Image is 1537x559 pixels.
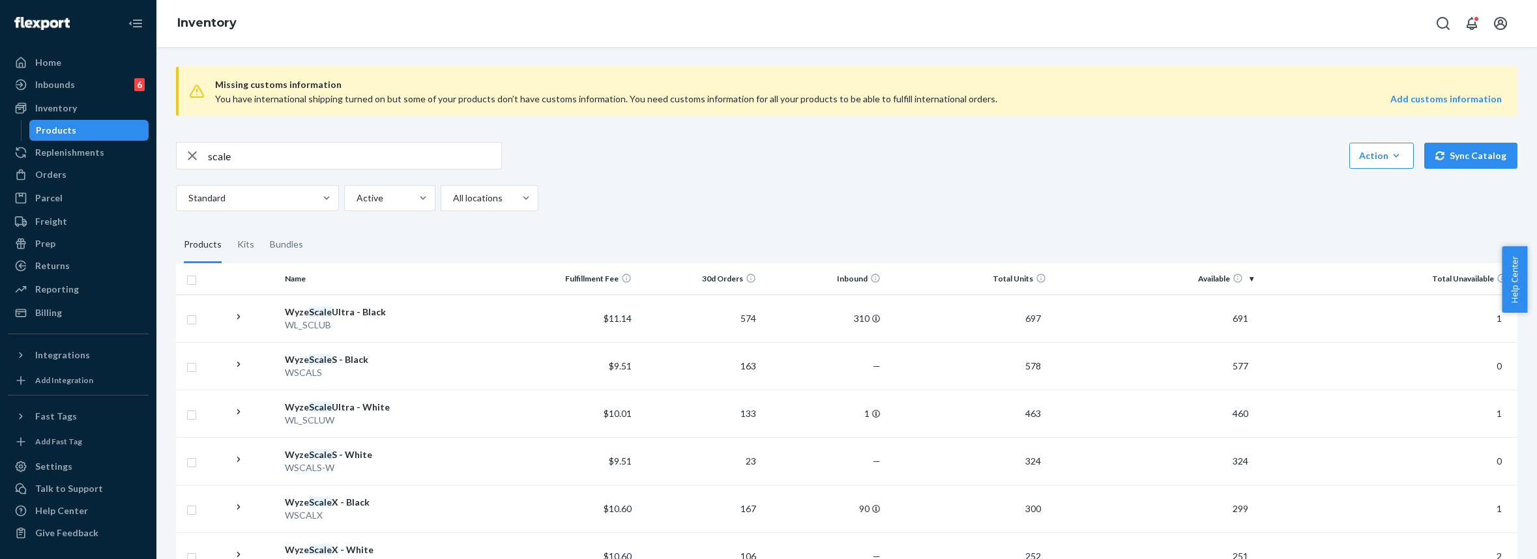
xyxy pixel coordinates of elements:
[29,120,149,141] a: Products
[8,255,149,276] a: Returns
[1359,149,1404,162] div: Action
[604,503,632,514] span: $10.60
[1227,408,1253,419] span: 460
[1390,93,1502,104] strong: Add customs information
[35,259,70,272] div: Returns
[285,414,508,427] div: WL_SCLUW
[35,436,82,447] div: Add Fast Tag
[35,168,66,181] div: Orders
[35,56,61,69] div: Home
[1430,10,1456,36] button: Open Search Box
[35,102,77,115] div: Inventory
[1491,360,1507,371] span: 0
[215,93,1244,106] div: You have international shipping turned on but some of your products don’t have customs informatio...
[309,354,332,365] em: Scale
[873,360,881,371] span: —
[187,192,188,205] input: Standard
[761,485,886,532] td: 90
[285,461,508,474] div: WSCALS-W
[8,279,149,300] a: Reporting
[36,124,76,137] div: Products
[35,410,77,423] div: Fast Tags
[1491,313,1507,324] span: 1
[1020,503,1046,514] span: 300
[886,263,1051,294] th: Total Units
[8,523,149,543] button: Give Feedback
[123,10,149,36] button: Close Navigation
[309,544,332,555] em: Scale
[609,360,632,371] span: $9.51
[637,342,761,390] td: 163
[8,371,149,390] a: Add Integration
[1020,408,1046,419] span: 463
[1020,455,1046,466] span: 324
[35,306,62,319] div: Billing
[8,500,149,521] a: Help Center
[1349,143,1414,169] button: Action
[35,349,90,362] div: Integrations
[1227,360,1253,371] span: 577
[285,448,508,461] div: Wyze S - White
[35,482,103,495] div: Talk to Support
[35,237,55,250] div: Prep
[1020,360,1046,371] span: 578
[1259,263,1517,294] th: Total Unavailable
[285,319,508,332] div: WL_SCLUB
[1227,455,1253,466] span: 324
[8,302,149,323] a: Billing
[14,17,70,30] img: Flexport logo
[637,485,761,532] td: 167
[35,146,104,159] div: Replenishments
[761,390,886,437] td: 1
[8,74,149,95] a: Inbounds6
[285,543,508,556] div: Wyze X - White
[35,192,63,205] div: Parcel
[270,227,303,263] div: Bundles
[637,263,761,294] th: 30d Orders
[1491,408,1507,419] span: 1
[309,496,332,508] em: Scale
[8,233,149,254] a: Prep
[452,192,453,205] input: All locations
[637,390,761,437] td: 133
[1502,246,1527,313] span: Help Center
[237,227,254,263] div: Kits
[8,432,149,451] a: Add Fast Tag
[1459,10,1485,36] button: Open notifications
[604,313,632,324] span: $11.14
[8,98,149,119] a: Inventory
[285,496,508,509] div: Wyze X - Black
[309,306,332,317] em: Scale
[1020,313,1046,324] span: 697
[761,263,886,294] th: Inbound
[184,227,222,263] div: Products
[8,406,149,427] button: Fast Tags
[35,460,72,473] div: Settings
[1227,313,1253,324] span: 691
[35,375,93,386] div: Add Integration
[8,478,149,499] button: Talk to Support
[1452,520,1524,552] iframe: Opens a widget where you can chat to one of our agents
[355,192,357,205] input: Active
[637,437,761,485] td: 23
[1487,10,1514,36] button: Open account menu
[512,263,637,294] th: Fulfillment Fee
[8,345,149,365] button: Integrations
[1491,455,1507,466] span: 0
[285,353,508,366] div: Wyze S - Black
[609,455,632,466] span: $9.51
[873,455,881,466] span: —
[208,143,501,169] input: Search inventory by name or sku
[285,401,508,414] div: Wyze Ultra - White
[761,294,886,342] td: 310
[280,263,513,294] th: Name
[285,306,508,319] div: Wyze Ultra - Black
[285,509,508,522] div: WSCALX
[134,78,145,91] div: 6
[8,188,149,208] a: Parcel
[35,78,75,91] div: Inbounds
[8,52,149,73] a: Home
[604,408,632,419] span: $10.01
[1491,503,1507,514] span: 1
[35,504,88,517] div: Help Center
